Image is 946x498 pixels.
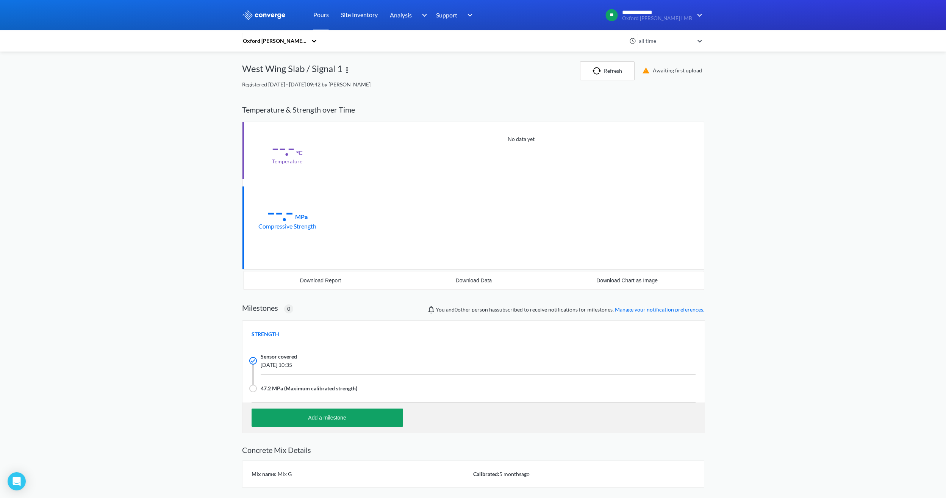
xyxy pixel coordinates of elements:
img: icon-refresh.svg [593,67,604,75]
div: Compressive Strength [258,221,316,231]
a: Manage your notification preferences. [615,306,704,313]
button: Download Data [397,271,550,290]
span: STRENGTH [252,330,279,338]
div: Open Intercom Messenger [8,472,26,490]
button: Add a milestone [252,409,403,427]
span: Mix name: [252,471,277,477]
p: No data yet [508,135,535,143]
div: Download Report [300,277,341,283]
img: downArrow.svg [463,11,475,20]
div: Oxford [PERSON_NAME] LMB [242,37,307,45]
span: Analysis [390,10,412,20]
div: Awaiting first upload [638,66,704,75]
span: Support [436,10,457,20]
img: icon-clock.svg [629,38,636,44]
span: 5 months ago [499,471,530,477]
div: Temperature [272,157,302,166]
button: Download Chart as Image [550,271,704,290]
span: Calibrated: [473,471,499,477]
div: --.- [267,202,294,221]
img: notifications-icon.svg [427,305,436,314]
span: Registered [DATE] - [DATE] 09:42 by [PERSON_NAME] [242,81,371,88]
img: more.svg [342,66,352,75]
div: Download Chart as Image [596,277,658,283]
span: Mix G [277,471,292,477]
div: Temperature & Strength over Time [242,98,704,122]
span: 0 [287,305,290,313]
div: West Wing Slab / Signal 1 [242,61,342,80]
span: 0 other [455,306,471,313]
img: downArrow.svg [417,11,429,20]
div: --.- [272,138,295,157]
h2: Milestones [242,303,278,312]
button: Refresh [580,61,635,80]
span: Oxford [PERSON_NAME] LMB [622,16,692,21]
span: Sensor covered [261,352,297,361]
span: [DATE] 10:35 [261,361,604,369]
h2: Concrete Mix Details [242,445,704,454]
span: 47.2 MPa (Maximum calibrated strength) [261,384,357,393]
div: Download Data [456,277,492,283]
img: downArrow.svg [692,11,704,20]
img: logo_ewhite.svg [242,10,286,20]
div: all time [637,37,694,45]
span: You and person has subscribed to receive notifications for milestones. [436,305,704,314]
button: Download Report [244,271,397,290]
